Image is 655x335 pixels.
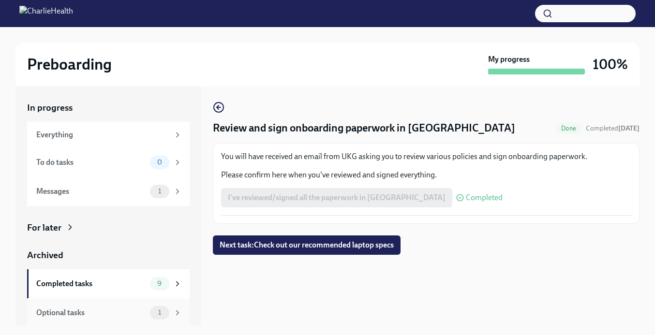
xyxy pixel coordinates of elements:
[36,130,169,140] div: Everything
[27,102,190,114] a: In progress
[19,6,73,21] img: CharlieHealth
[27,221,61,234] div: For later
[213,235,401,255] button: Next task:Check out our recommended laptop specs
[36,278,146,289] div: Completed tasks
[220,240,394,250] span: Next task : Check out our recommended laptop specs
[152,188,167,195] span: 1
[27,221,190,234] a: For later
[466,194,503,202] span: Completed
[27,269,190,298] a: Completed tasks9
[586,124,640,132] span: Completed
[151,159,168,166] span: 0
[27,122,190,148] a: Everything
[27,55,112,74] h2: Preboarding
[488,54,530,65] strong: My progress
[221,151,631,162] p: You will have received an email from UKG asking you to review various policies and sign onboardin...
[36,307,146,318] div: Optional tasks
[151,280,167,287] span: 9
[593,56,628,73] h3: 100%
[221,170,631,180] p: Please confirm here when you've reviewed and signed everything.
[555,125,582,132] span: Done
[36,157,146,168] div: To do tasks
[27,298,190,327] a: Optional tasks1
[152,309,167,316] span: 1
[36,186,146,197] div: Messages
[27,177,190,206] a: Messages1
[27,249,190,262] a: Archived
[586,124,640,133] span: October 5th, 2025 07:10
[27,148,190,177] a: To do tasks0
[213,121,515,135] h4: Review and sign onboarding paperwork in [GEOGRAPHIC_DATA]
[618,124,640,132] strong: [DATE]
